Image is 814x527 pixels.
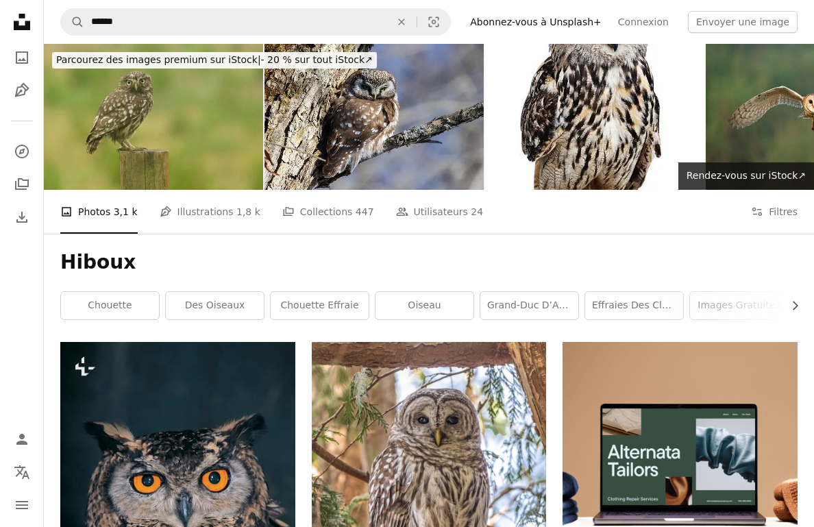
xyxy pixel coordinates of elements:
[264,44,484,190] img: A close-up of Boreal owl (Aegolius funereus) or Tengmalm's owl
[61,9,84,35] button: Rechercher sur Unsplash
[8,458,36,486] button: Langue
[678,162,814,190] a: Rendez-vous sur iStock↗
[312,512,547,524] a: hibou brun perché sur une branche d’arbre brune pendant la journée
[471,204,483,219] span: 24
[160,190,260,234] a: Illustrations 1,8 k
[462,11,610,33] a: Abonnez-vous à Unsplash+
[480,292,578,319] a: Grand-duc d’Amérique
[56,54,373,65] span: - 20 % sur tout iStock ↗
[396,190,484,234] a: Utilisateurs 24
[8,44,36,71] a: Photos
[44,44,263,190] img: Little Owl Stood On A Post
[8,426,36,453] a: Connexion / S’inscrire
[8,204,36,231] a: Historique de téléchargement
[485,44,704,190] img: Hibou grand-duc
[688,11,798,33] button: Envoyer une image
[751,190,798,234] button: Filtres
[386,9,417,35] button: Effacer
[417,9,450,35] button: Recherche de visuels
[60,8,451,36] form: Rechercher des visuels sur tout le site
[44,44,385,77] a: Parcourez des images premium sur iStock|- 20 % sur tout iStock↗
[8,138,36,165] a: Explorer
[56,54,261,65] span: Parcourez des images premium sur iStock |
[8,491,36,519] button: Menu
[271,292,369,319] a: chouette effraie
[282,190,374,234] a: Collections 447
[690,292,788,319] a: images gratuites
[60,250,798,275] h1: Hiboux
[8,171,36,198] a: Collections
[585,292,683,319] a: Effraies des clochers
[782,292,798,319] button: faire défiler la liste vers la droite
[166,292,264,319] a: des oiseaux
[8,77,36,104] a: Illustrations
[687,170,806,181] span: Rendez-vous sur iStock ↗
[60,514,295,526] a: Gros plan d’un hibou aux yeux orange
[61,292,159,319] a: chouette
[356,204,374,219] span: 447
[610,11,677,33] a: Connexion
[375,292,473,319] a: oiseau
[236,204,260,219] span: 1,8 k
